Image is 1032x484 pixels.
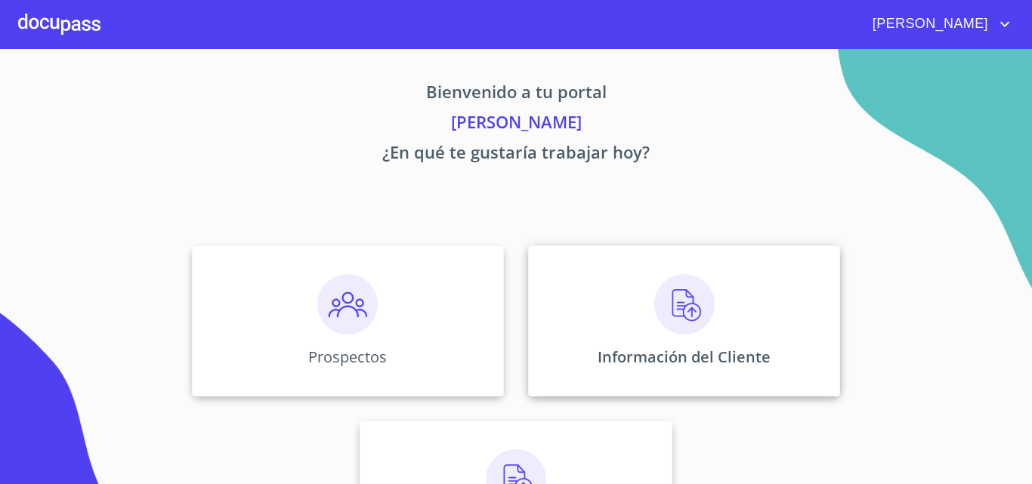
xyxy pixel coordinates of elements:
p: Información del Cliente [598,347,771,367]
span: [PERSON_NAME] [861,12,996,36]
button: account of current user [861,12,1014,36]
img: prospectos.png [317,274,378,334]
p: Prospectos [308,347,387,367]
img: carga.png [654,274,715,334]
p: ¿En qué te gustaría trabajar hoy? [51,140,981,170]
p: [PERSON_NAME] [51,109,981,140]
p: Bienvenido a tu portal [51,79,981,109]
